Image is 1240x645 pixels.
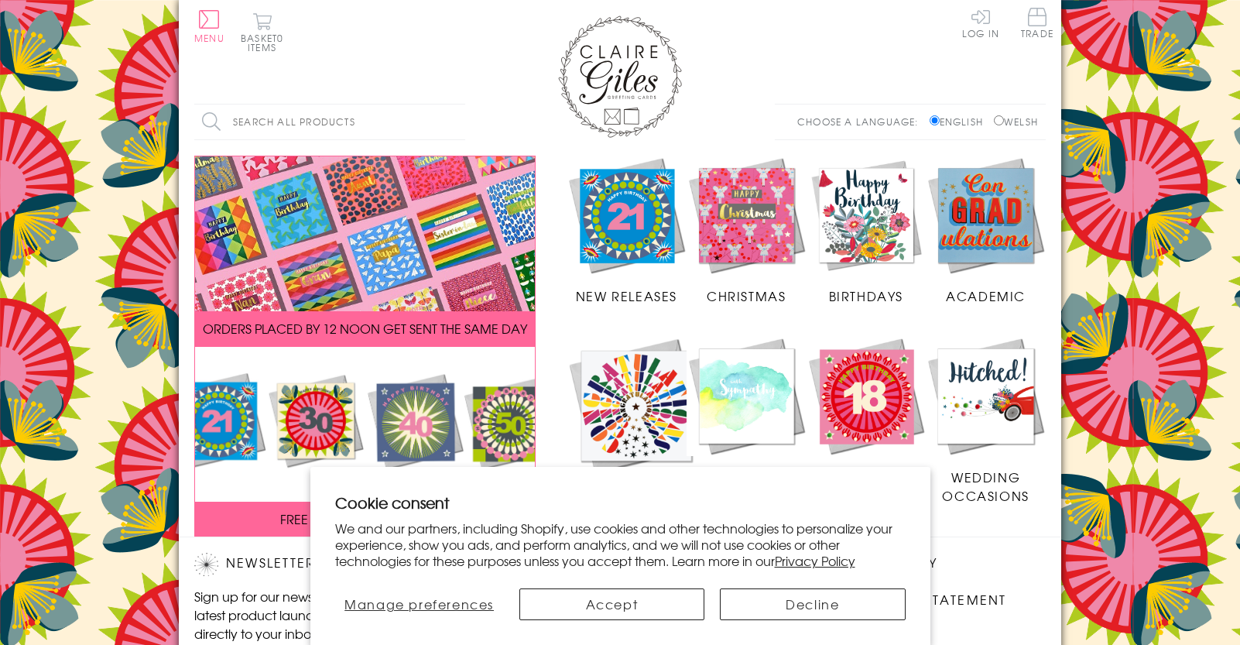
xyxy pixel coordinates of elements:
span: Academic [946,286,1026,305]
button: Accept [519,588,704,620]
p: We and our partners, including Shopify, use cookies and other technologies to personalize your ex... [335,520,906,568]
span: Christmas [707,286,786,305]
input: Search all products [194,105,465,139]
p: Sign up for our newsletter to receive the latest product launches, news and offers directly to yo... [194,587,457,643]
button: Menu [194,10,224,43]
h2: Newsletter [194,553,457,576]
a: New Releases [567,156,687,306]
a: Trade [1021,8,1053,41]
input: Welsh [994,115,1004,125]
button: Basket0 items [241,12,283,52]
span: FREE P&P ON ALL UK ORDERS [280,509,450,528]
input: English [930,115,940,125]
span: Trade [1021,8,1053,38]
span: Manage preferences [344,595,494,613]
a: Academic [926,156,1046,306]
span: Birthdays [829,286,903,305]
span: New Releases [576,286,677,305]
a: Age Cards [807,336,927,486]
a: Wedding Occasions [926,336,1046,505]
span: 0 items [248,31,283,54]
a: Christmas [687,156,807,306]
h2: Cookie consent [335,492,906,513]
img: Claire Giles Greetings Cards [558,15,682,138]
label: Welsh [994,115,1038,129]
a: Birthdays [807,156,927,306]
label: English [930,115,991,129]
span: Wedding Occasions [942,468,1029,505]
p: Choose a language: [797,115,927,129]
span: ORDERS PLACED BY 12 NOON GET SENT THE SAME DAY [203,319,527,338]
input: Search [450,105,465,139]
a: Sympathy [687,336,807,486]
span: Menu [194,31,224,45]
button: Manage preferences [335,588,504,620]
a: Congratulations [567,336,706,506]
button: Decline [720,588,905,620]
a: Privacy Policy [775,551,855,570]
a: Log In [962,8,999,38]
